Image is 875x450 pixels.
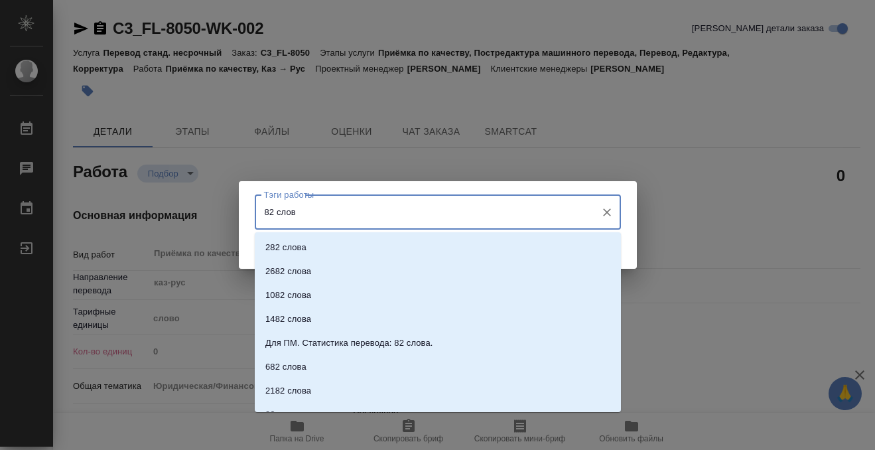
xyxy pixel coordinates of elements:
[265,313,311,326] p: 1482 слова
[265,337,433,350] p: Для ПМ. Статистика перевода: 82 слова.
[265,384,311,398] p: 2182 слова
[265,360,306,374] p: 682 слова
[265,241,306,254] p: 282 слова
[265,289,311,302] p: 1082 слова
[598,203,616,222] button: Очистить
[265,408,302,421] p: 82 слова
[265,265,311,278] p: 2682 слова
